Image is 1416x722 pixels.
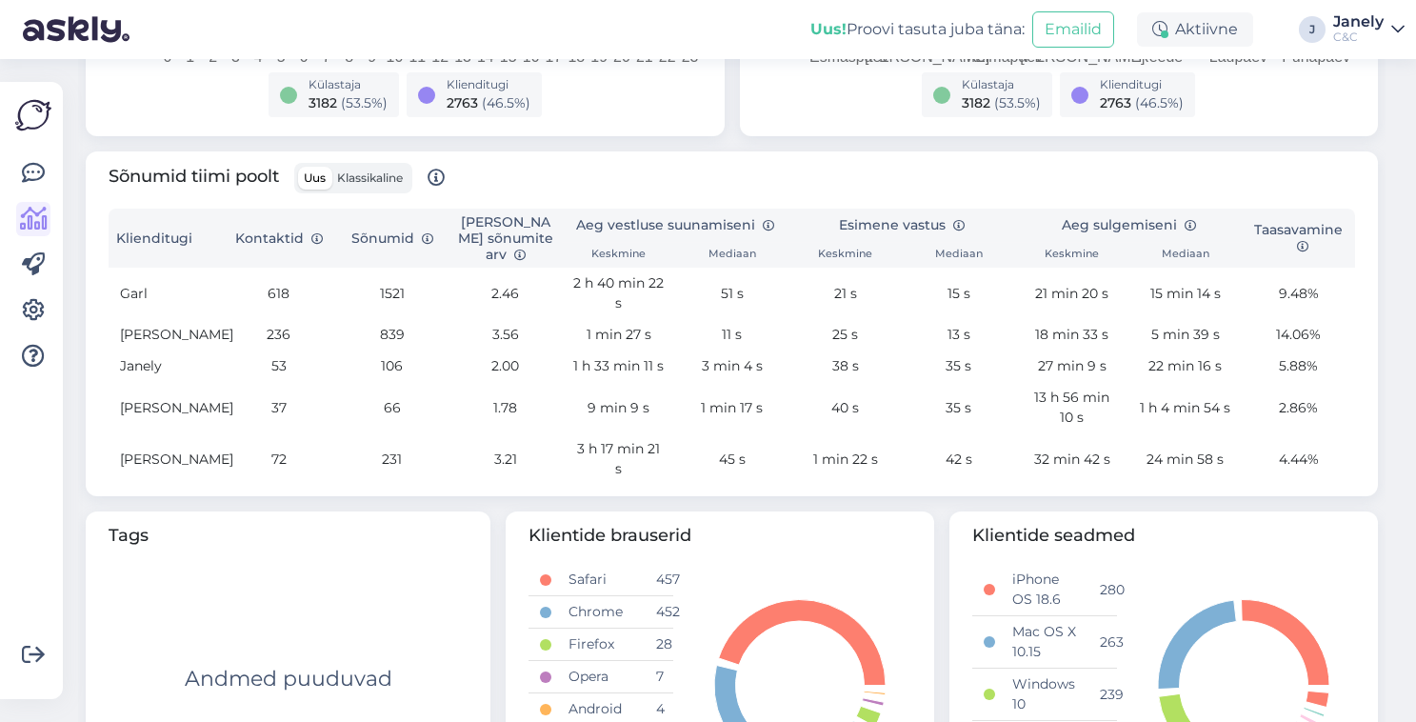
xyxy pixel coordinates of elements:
td: 38 s [788,351,902,382]
td: [PERSON_NAME] [109,433,222,485]
div: Külastaja [309,76,388,93]
td: [PERSON_NAME] [109,382,222,433]
span: Uus [304,170,326,185]
td: 4.44% [1242,433,1355,485]
td: 2 h 40 min 22 s [562,268,675,319]
td: Garl [109,268,222,319]
div: Proovi tasuta juba täna: [810,18,1025,41]
td: Janely [109,351,222,382]
span: 3182 [309,94,337,111]
td: 3 h 17 min 21 s [562,433,675,485]
span: Klientide seadmed [972,523,1355,549]
tspan: 17 [546,49,563,65]
th: Mediaan [675,242,788,269]
tspan: 6 [300,49,309,65]
th: Sõnumid [335,209,449,268]
tspan: 7 [322,49,330,65]
th: Aeg sulgemiseni [1015,209,1242,242]
td: 2.00 [449,351,562,382]
td: 35 s [902,382,1015,433]
td: iPhone OS 18.6 [1001,564,1087,616]
td: 1 h 33 min 11 s [562,351,675,382]
td: 280 [1088,564,1117,616]
span: 2763 [447,94,478,111]
th: Keskmine [788,242,902,269]
td: 15 s [902,268,1015,319]
tspan: 14 [477,49,494,65]
td: 27 min 9 s [1015,351,1128,382]
a: JanelyC&C [1333,14,1405,45]
td: Chrome [557,596,644,629]
button: Emailid [1032,11,1114,48]
td: 1 min 22 s [788,433,902,485]
th: Keskmine [1015,242,1128,269]
td: 839 [335,319,449,351]
td: 45 s [675,433,788,485]
td: 452 [645,596,673,629]
th: Kontaktid [222,209,335,268]
td: 5 min 39 s [1128,319,1242,351]
tspan: 10 [387,49,404,65]
td: 1 min 27 s [562,319,675,351]
td: 5.88% [1242,351,1355,382]
div: C&C [1333,30,1384,45]
td: 42 s [902,433,1015,485]
div: Aktiivne [1137,12,1253,47]
td: 618 [222,268,335,319]
span: 3182 [962,94,990,111]
td: 7 [645,661,673,693]
td: 37 [222,382,335,433]
th: Klienditugi [109,209,222,268]
td: 51 s [675,268,788,319]
tspan: Pühapäev [1282,49,1350,65]
td: 32 min 42 s [1015,433,1128,485]
td: 13 s [902,319,1015,351]
tspan: Reede [1138,49,1183,65]
tspan: 2 [209,49,217,65]
div: J [1299,16,1326,43]
td: Windows 10 [1001,669,1087,721]
tspan: Kolmapäev [967,49,1043,65]
td: 22 min 16 s [1128,351,1242,382]
tspan: 15 [500,49,517,65]
td: 18 min 33 s [1015,319,1128,351]
span: Klassikaline [337,170,403,185]
span: 2763 [1100,94,1131,111]
td: [PERSON_NAME] [109,319,222,351]
td: Firefox [557,629,644,661]
td: 11 s [675,319,788,351]
td: 21 min 20 s [1015,268,1128,319]
td: 263 [1088,616,1117,669]
td: 72 [222,433,335,485]
tspan: 19 [590,49,608,65]
div: Klienditugi [447,76,530,93]
td: 457 [645,564,673,596]
span: Sõnumid tiimi poolt [109,163,445,193]
th: Mediaan [902,242,1015,269]
tspan: Laupäev [1209,49,1267,65]
th: Keskmine [562,242,675,269]
th: Esimene vastus [788,209,1015,242]
tspan: 18 [568,49,585,65]
td: Safari [557,564,644,596]
td: 2.86% [1242,382,1355,433]
tspan: 21 [636,49,653,65]
tspan: 12 [431,49,449,65]
span: ( 53.5 %) [994,94,1041,111]
td: 15 min 14 s [1128,268,1242,319]
tspan: 8 [345,49,353,65]
td: Opera [557,661,644,693]
th: Taasavamine [1242,209,1355,268]
tspan: 13 [454,49,471,65]
div: Külastaja [962,76,1041,93]
td: 25 s [788,319,902,351]
tspan: Esmaspäev [809,49,888,65]
tspan: 23 [682,49,699,65]
div: Janely [1333,14,1384,30]
tspan: 20 [613,49,630,65]
td: 2.46 [449,268,562,319]
td: 24 min 58 s [1128,433,1242,485]
img: Askly Logo [15,97,51,133]
td: 106 [335,351,449,382]
td: Mac OS X 10.15 [1001,616,1087,669]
